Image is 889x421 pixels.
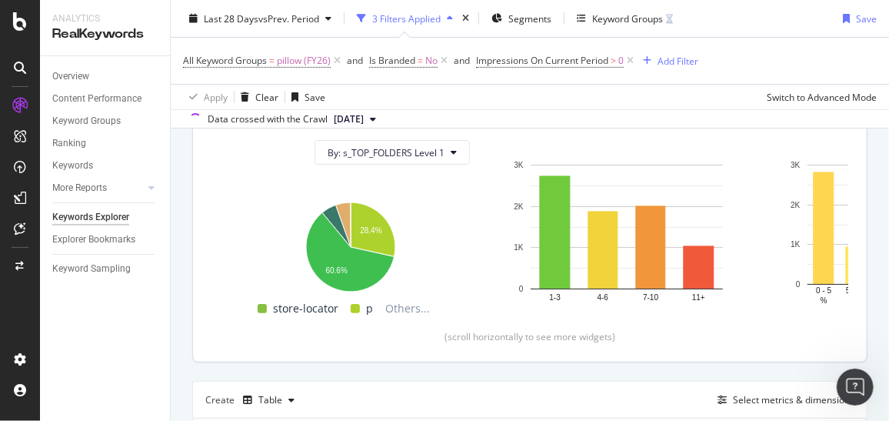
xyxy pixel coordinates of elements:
button: Keyword Groups [571,6,679,31]
text: % [821,297,827,306]
div: Overview [52,68,89,85]
code: \w [36,58,49,71]
a: Overview [52,68,159,85]
text: 2K [791,201,801,209]
button: Save [837,6,877,31]
text: 28.4% [360,227,381,236]
text: 4-6 [598,294,609,302]
li: - matches anything but a word character [36,90,283,105]
span: Segments [508,12,551,25]
div: Keyword Groups [592,12,663,25]
div: 3 Filters Applied [372,12,441,25]
div: Apply [204,90,228,103]
a: Keywords Explorer [52,209,159,226]
div: Data crossed with the Crawl [208,112,328,126]
div: and [454,54,470,67]
span: Last 28 Days [204,12,258,25]
button: Apply [183,85,228,109]
button: Save [285,85,325,109]
button: and [347,53,363,68]
li: - matches anything but whitespace [36,127,283,142]
div: and [347,54,363,67]
span: vs Prev. Period [258,12,319,25]
text: 1-3 [549,294,561,302]
div: Keywords Explorer [52,209,129,226]
span: > [611,54,616,67]
button: Emoji picker [24,303,36,316]
span: All Keyword Groups [183,54,267,67]
text: 3K [791,161,801,169]
button: Table [237,388,301,413]
div: Keywords [52,158,93,174]
div: Save [856,12,877,25]
span: = [269,54,275,67]
text: 5 - 10 [846,287,866,296]
a: Explorer Bookmarks [52,232,159,248]
a: Content Performance [52,91,159,107]
a: Keyword Sampling [52,261,159,277]
button: and [454,53,470,68]
text: 7-10 [643,294,658,302]
text: 3K [514,161,524,169]
code: x|y [36,241,55,253]
span: Is Branded [369,54,415,67]
button: Home [268,6,298,35]
code: \W [36,91,49,103]
div: Save [305,90,325,103]
text: 0 [519,285,524,293]
div: Add Filter [658,54,698,67]
div: Analytics [52,12,158,25]
button: [DATE] [328,110,382,129]
a: Keywords [52,158,159,174]
button: Upload attachment [73,303,85,316]
button: Select metrics & dimensions [711,391,854,409]
a: More Reports [52,180,144,196]
span: store-locator [273,299,338,318]
img: Profile image for Customer Support [44,8,68,33]
button: 3 Filters Applied [351,6,459,31]
div: RealKeywords [52,25,158,43]
li: - matches anything but a digit [36,40,283,55]
li: - matches a 'word' character (letter, digit, or underscore) [36,58,283,86]
button: Gif picker [48,303,61,316]
div: More Reports [52,180,107,196]
button: Segments [485,6,558,31]
text: 0 - 5 [816,287,831,296]
div: Explorer Bookmarks [52,232,135,248]
li: - matches x or y (prefers x) [36,240,283,255]
span: By: s_TOP_FOLDERS Level 1 [328,146,444,159]
span: No [425,50,438,72]
svg: A chart. [507,157,747,312]
div: Table [258,396,282,405]
div: Switch to Advanced Mode [767,90,877,103]
li: - matches x, y, or z [36,172,283,186]
div: Keyword Groups [52,113,121,129]
code: [x-z] [36,190,68,202]
code: \D [36,41,49,53]
span: 2025 Aug. 4th [334,112,364,126]
span: Others... [379,299,436,318]
text: 60.6% [325,266,347,275]
code: [xyz] [36,172,68,185]
textarea: Message… [13,271,295,297]
button: Add Filter [637,52,698,70]
a: Ranking [52,135,159,152]
li: - matches whitespace character [36,109,283,123]
span: 0 [618,50,624,72]
button: By: s_TOP_FOLDERS Level 1 [315,140,470,165]
span: Impressions On Current Period [476,54,608,67]
svg: A chart. [230,194,470,294]
div: Select metrics & dimensions [733,393,854,406]
code: \S [36,128,49,140]
h1: Customer Support [75,15,185,26]
span: pillow (FY26) [277,50,331,72]
text: 2K [514,202,524,211]
code: \s [36,109,49,122]
button: Clear [235,85,278,109]
div: Content Performance [52,91,142,107]
text: 1K [514,244,524,252]
div: times [459,11,472,26]
span: = [418,54,423,67]
text: 1K [791,241,801,249]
